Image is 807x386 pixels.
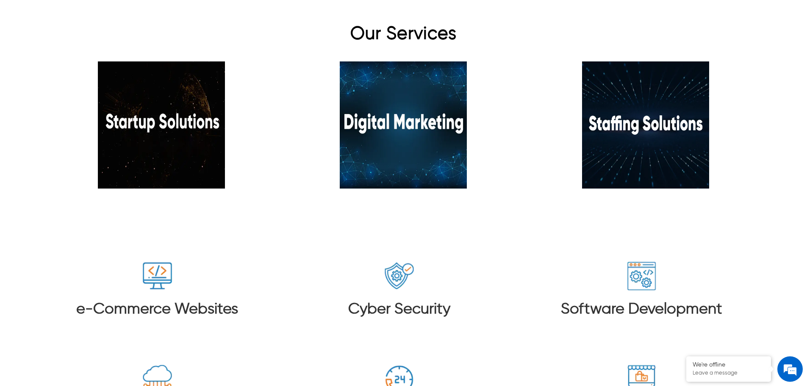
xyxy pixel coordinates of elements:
[18,107,148,192] span: We are offline. Please leave us a message.
[67,222,108,228] em: Driven by SalesIQ
[98,61,225,189] img: Startup Solution
[124,261,154,272] em: Submit
[383,260,415,292] img: itvert-service-icons-cyber-security
[348,300,450,319] h3: Cyber Security
[693,361,765,369] div: We're offline
[290,260,508,339] a: itvert-service-icons-cyber-securityCyber Security
[524,61,767,189] a: Staffing Solution
[76,300,238,319] h3: e-Commerce Websites
[626,260,657,292] img: software-development
[58,222,64,228] img: salesiqlogo_leal7QplfZFryJ6FIlVepeu7OftD7mt8q6exU6-34PB8prfIgodN67KcxXM9Y7JQ_.png
[44,47,142,58] div: Leave a message
[139,4,159,25] div: Minimize live chat window
[582,61,709,189] img: Staffing Solution
[532,260,750,339] a: software-developmentSoftware Development
[693,370,765,377] p: Leave a message
[4,231,161,261] textarea: Type your message and click 'Submit'
[141,260,173,292] img: itvert-service-icons-e-commerce-websites
[340,61,467,189] img: Digital Marketing
[14,51,36,56] img: logo_Zg8I0qSkbAqR2WFHt3p6CTuqpyXMFPubPcD2OT02zFN43Cy9FUNNG3NEPhM_Q1qe_.png
[283,61,525,189] a: Digital Marketing
[561,300,722,319] h3: Software Development
[40,23,767,49] h2: Our Services
[48,260,266,339] a: itvert-service-icons-e-commerce-websitese-Commerce Websites
[40,61,283,189] a: Startup Solution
